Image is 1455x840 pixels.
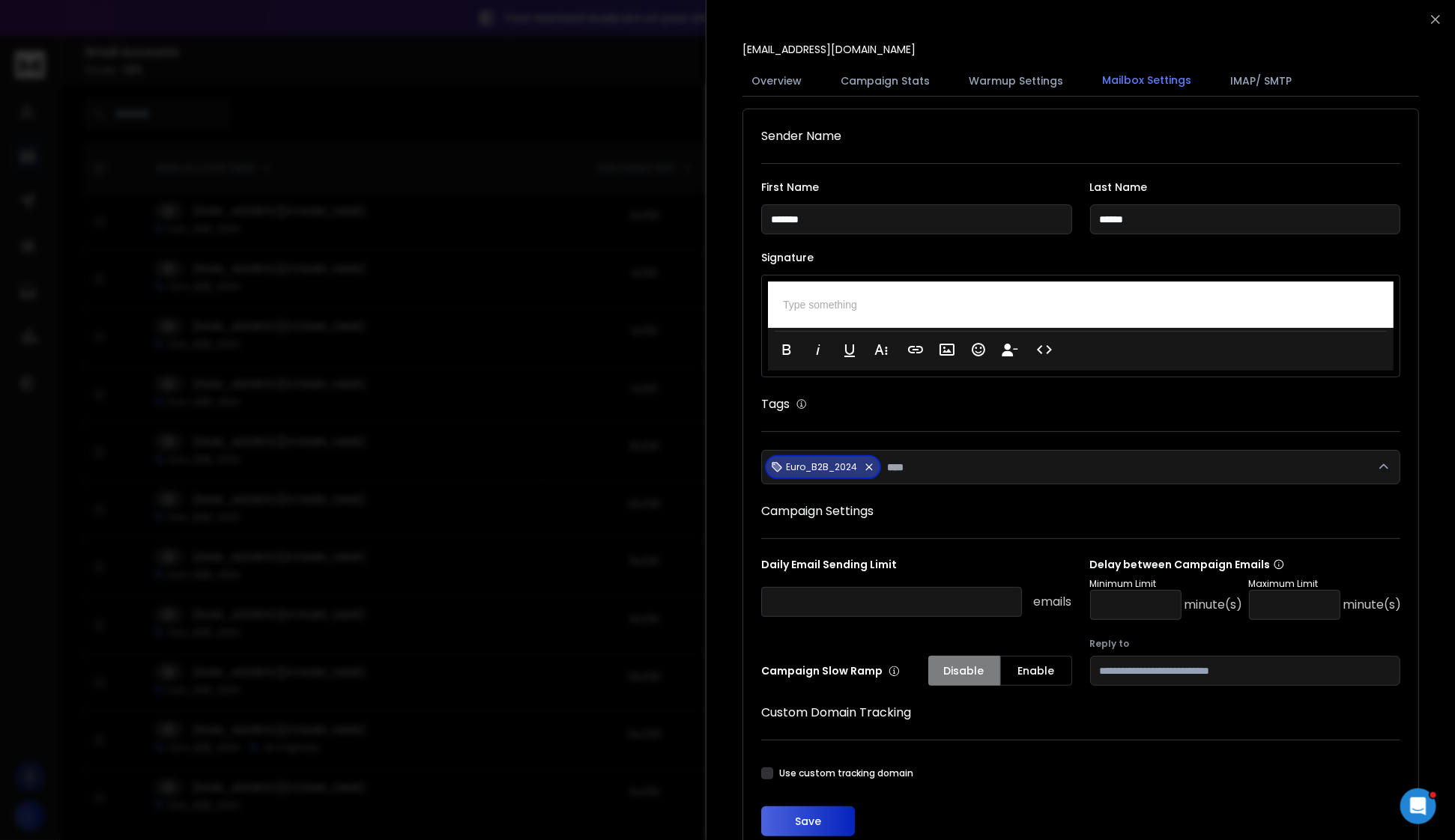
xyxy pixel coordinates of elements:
h1: Sender Name [761,127,1400,145]
label: Reply to [1090,638,1401,650]
p: Daily Email Sending Limit [761,557,1072,578]
button: Warmup Settings [960,64,1072,97]
p: Maximum Limit [1249,578,1402,590]
button: Insert Link (⌘K) [901,335,930,365]
p: Delay between Campaign Emails [1090,557,1402,572]
p: Campaign Slow Ramp [761,663,900,678]
button: More Text [867,335,895,365]
button: Underline (⌘U) [835,335,864,365]
button: IMAP/ SMTP [1221,64,1301,97]
label: First Name [761,182,1072,192]
button: Emoticons [964,335,993,365]
button: Mailbox Settings [1093,64,1200,98]
button: Campaign Stats [832,64,939,97]
button: Italic (⌘I) [804,335,832,365]
label: Signature [761,252,1400,263]
h1: Campaign Settings [761,502,1400,520]
iframe: Intercom live chat [1400,788,1436,824]
h1: Custom Domain Tracking [761,704,1400,722]
button: Bold (⌘B) [772,335,801,365]
p: Minimum Limit [1090,578,1243,590]
p: emails [1034,593,1072,611]
button: Overview [742,64,811,97]
label: Use custom tracking domain [779,767,913,779]
p: [EMAIL_ADDRESS][DOMAIN_NAME] [742,42,916,57]
h1: Tags [761,395,790,413]
button: Code View [1030,335,1059,365]
button: Insert Unsubscribe Link [996,335,1024,365]
p: minute(s) [1185,596,1243,614]
p: Euro_B2B_2024 [786,461,857,473]
button: Insert Image (⌘P) [933,335,961,365]
button: Disable [928,656,1000,686]
p: minute(s) [1343,596,1402,614]
button: Enable [1000,656,1072,686]
button: Save [761,806,855,836]
label: Last Name [1090,182,1401,192]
